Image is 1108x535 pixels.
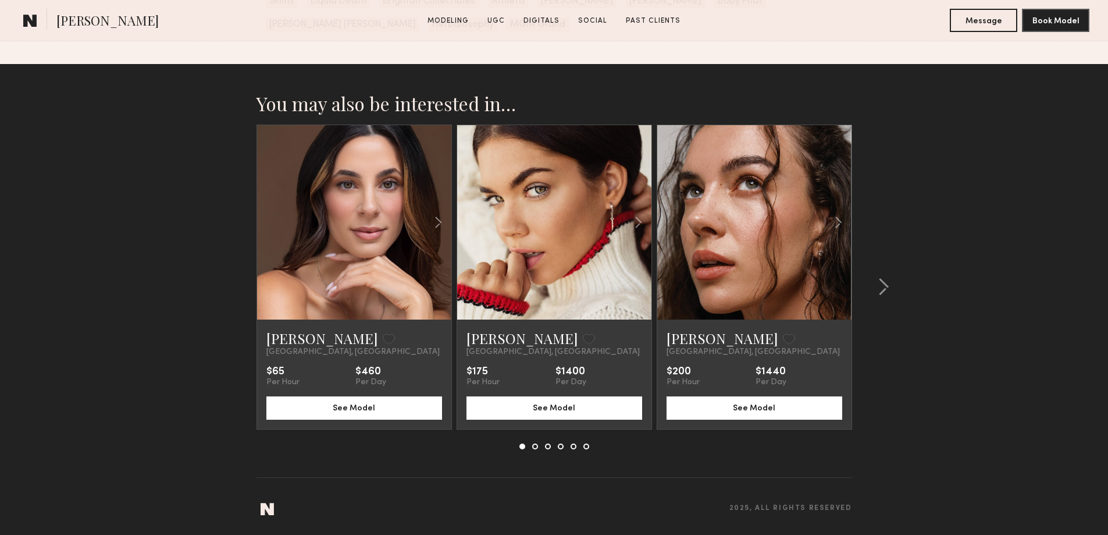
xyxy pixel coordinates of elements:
a: Past Clients [621,16,685,26]
span: [PERSON_NAME] [56,12,159,32]
span: [GEOGRAPHIC_DATA], [GEOGRAPHIC_DATA] [266,348,440,357]
a: See Model [466,402,642,412]
a: See Model [266,402,442,412]
a: UGC [483,16,510,26]
div: $460 [355,366,386,378]
span: 2025, all rights reserved [729,505,852,512]
a: Digitals [519,16,564,26]
button: See Model [266,396,442,420]
button: Message [950,9,1017,32]
div: $65 [266,366,300,378]
div: Per Day [355,378,386,387]
div: Per Hour [466,378,500,387]
button: See Model [466,396,642,420]
div: Per Day [555,378,586,387]
div: Per Day [756,378,786,387]
div: $1440 [756,366,786,378]
a: [PERSON_NAME] [667,329,778,348]
a: Modeling [423,16,473,26]
div: $200 [667,366,700,378]
div: Per Hour [667,378,700,387]
a: Book Model [1022,15,1089,25]
span: [GEOGRAPHIC_DATA], [GEOGRAPHIC_DATA] [667,348,840,357]
div: $1400 [555,366,586,378]
a: Social [573,16,612,26]
button: Book Model [1022,9,1089,32]
a: See Model [667,402,842,412]
a: [PERSON_NAME] [466,329,578,348]
a: [PERSON_NAME] [266,329,378,348]
span: [GEOGRAPHIC_DATA], [GEOGRAPHIC_DATA] [466,348,640,357]
div: Per Hour [266,378,300,387]
div: $175 [466,366,500,378]
h2: You may also be interested in… [256,92,852,115]
button: See Model [667,396,842,420]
